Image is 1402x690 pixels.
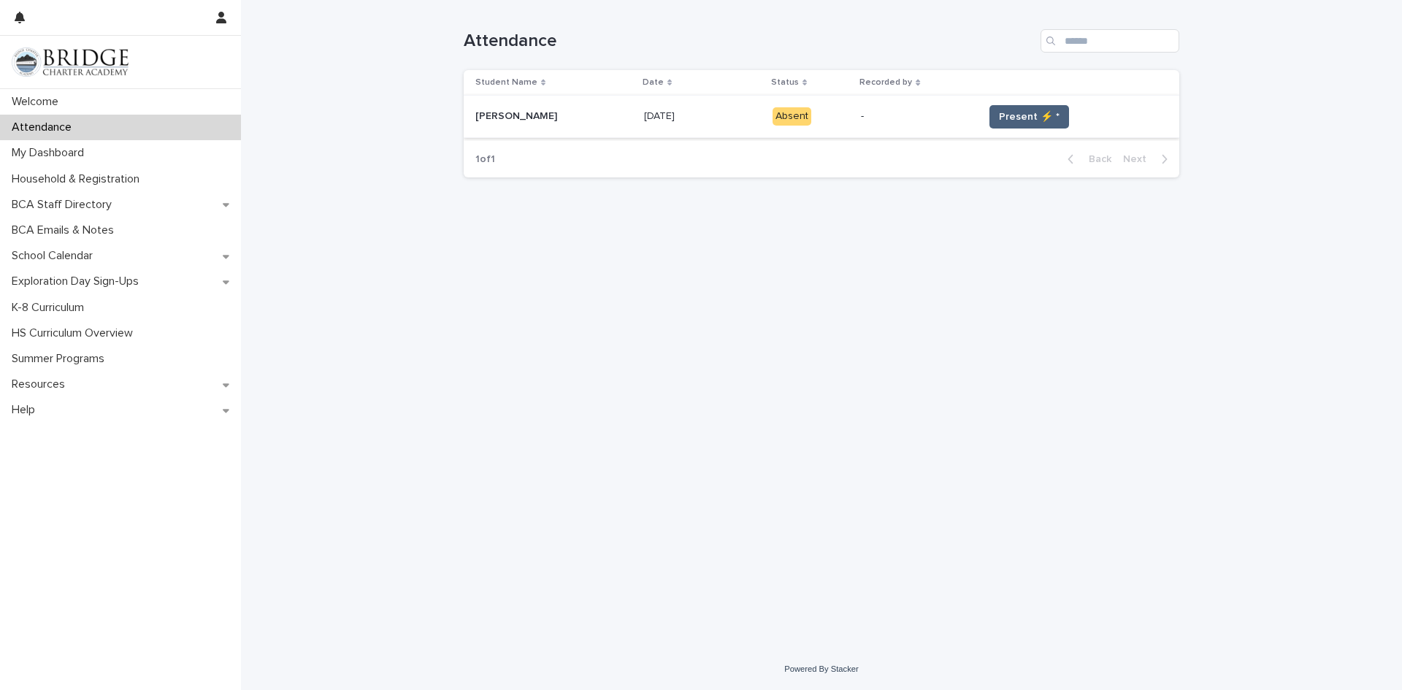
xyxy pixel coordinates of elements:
button: Present ⚡ * [989,105,1069,129]
p: - [861,110,972,123]
p: 1 of 1 [464,142,507,177]
p: BCA Emails & Notes [6,223,126,237]
p: Student Name [475,74,537,91]
p: Exploration Day Sign-Ups [6,275,150,288]
p: K-8 Curriculum [6,301,96,315]
img: V1C1m3IdTEidaUdm9Hs0 [12,47,129,77]
button: Back [1056,153,1117,166]
tr: [PERSON_NAME][PERSON_NAME] [DATE][DATE] Absent-Present ⚡ * [464,96,1179,138]
p: Status [771,74,799,91]
span: Next [1123,154,1155,164]
h1: Attendance [464,31,1035,52]
div: Absent [773,107,811,126]
p: BCA Staff Directory [6,198,123,212]
p: Resources [6,377,77,391]
span: Back [1080,154,1111,164]
p: HS Curriculum Overview [6,326,145,340]
p: Attendance [6,120,83,134]
span: Present ⚡ * [999,110,1060,124]
p: My Dashboard [6,146,96,160]
p: [DATE] [644,107,678,123]
a: Powered By Stacker [784,664,858,673]
button: Next [1117,153,1179,166]
p: [PERSON_NAME] [475,107,560,123]
p: Date [643,74,664,91]
p: Household & Registration [6,172,151,186]
p: Welcome [6,95,70,109]
input: Search [1041,29,1179,53]
p: School Calendar [6,249,104,263]
p: Summer Programs [6,352,116,366]
p: Help [6,403,47,417]
p: Recorded by [859,74,912,91]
